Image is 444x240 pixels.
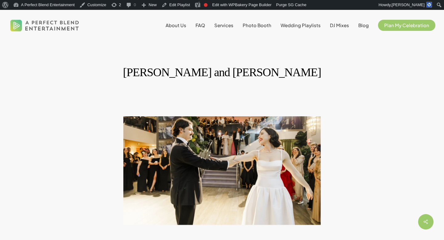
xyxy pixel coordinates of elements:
[166,22,186,28] span: About Us
[281,22,321,28] span: Wedding Playlists
[204,3,208,7] div: Focus keyphrase not set
[330,23,349,28] a: DJ Mixes
[18,59,425,85] h1: [PERSON_NAME] and [PERSON_NAME]
[166,23,186,28] a: About Us
[214,22,233,28] span: Services
[378,23,435,28] a: Plan My Celebration
[358,23,369,28] a: Blog
[330,22,349,28] span: DJ Mixes
[195,22,205,28] span: FAQ
[9,14,81,36] img: A Perfect Blend Entertainment
[392,2,425,7] span: [PERSON_NAME]
[281,23,321,28] a: Wedding Playlists
[214,23,233,28] a: Services
[358,22,369,28] span: Blog
[243,22,271,28] span: Photo Booth
[384,22,429,28] span: Plan My Celebration
[243,23,271,28] a: Photo Booth
[195,23,205,28] a: FAQ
